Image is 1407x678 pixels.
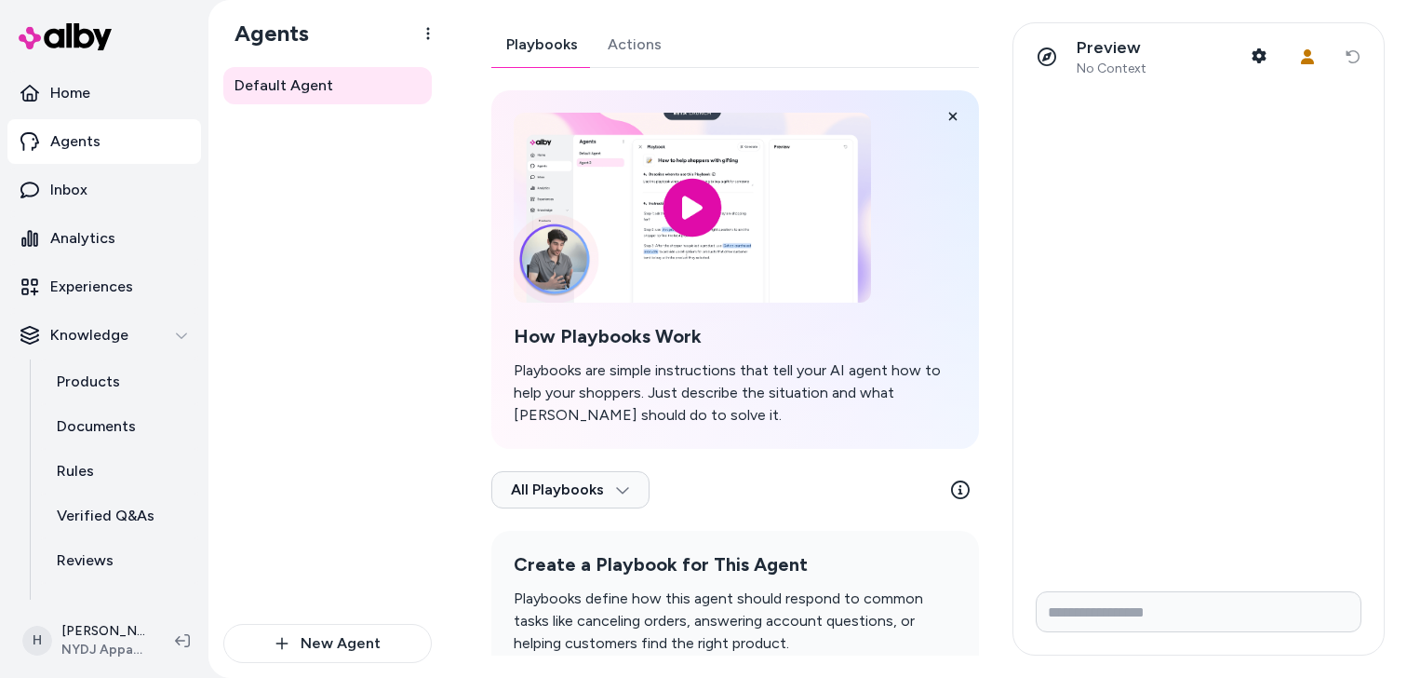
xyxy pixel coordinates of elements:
a: Reviews [38,538,201,583]
a: Experiences [7,264,201,309]
a: Actions [593,22,677,67]
a: Playbooks [491,22,593,67]
a: Home [7,71,201,115]
h2: Create a Playbook for This Agent [514,553,957,576]
h2: How Playbooks Work [514,325,957,348]
a: Default Agent [223,67,432,104]
span: H [22,626,52,656]
p: Preview [1077,37,1146,59]
button: Knowledge [7,313,201,358]
button: New Agent [223,624,432,663]
p: Playbooks define how this agent should respond to common tasks like canceling orders, answering a... [514,588,957,655]
p: Survey Questions [57,594,180,617]
p: Home [50,82,90,104]
input: Write your prompt here [1036,591,1361,632]
p: Knowledge [50,324,128,346]
p: Experiences [50,276,133,298]
span: NYDJ Apparel [61,641,145,659]
img: alby Logo [19,23,112,50]
a: Survey Questions [38,583,201,628]
p: Reviews [57,549,114,572]
p: Verified Q&As [57,505,154,527]
p: [PERSON_NAME] [61,622,145,641]
a: Verified Q&As [38,494,201,538]
p: Rules [57,460,94,482]
p: Products [57,371,120,393]
h1: Agents [220,20,309,47]
a: Inbox [7,168,201,212]
a: Rules [38,449,201,494]
p: Documents [57,415,136,438]
p: Analytics [50,227,115,250]
p: Inbox [50,179,87,201]
button: H[PERSON_NAME]NYDJ Apparel [11,611,160,671]
a: Documents [38,404,201,449]
a: Agents [7,119,201,164]
a: Products [38,359,201,404]
span: Default Agent [234,75,333,97]
a: Analytics [7,216,201,261]
button: All Playbooks [491,471,650,508]
span: All Playbooks [511,481,630,499]
p: Playbooks are simple instructions that tell your AI agent how to help your shoppers. Just describ... [514,359,957,427]
span: No Context [1077,61,1146,77]
p: Agents [50,130,100,153]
